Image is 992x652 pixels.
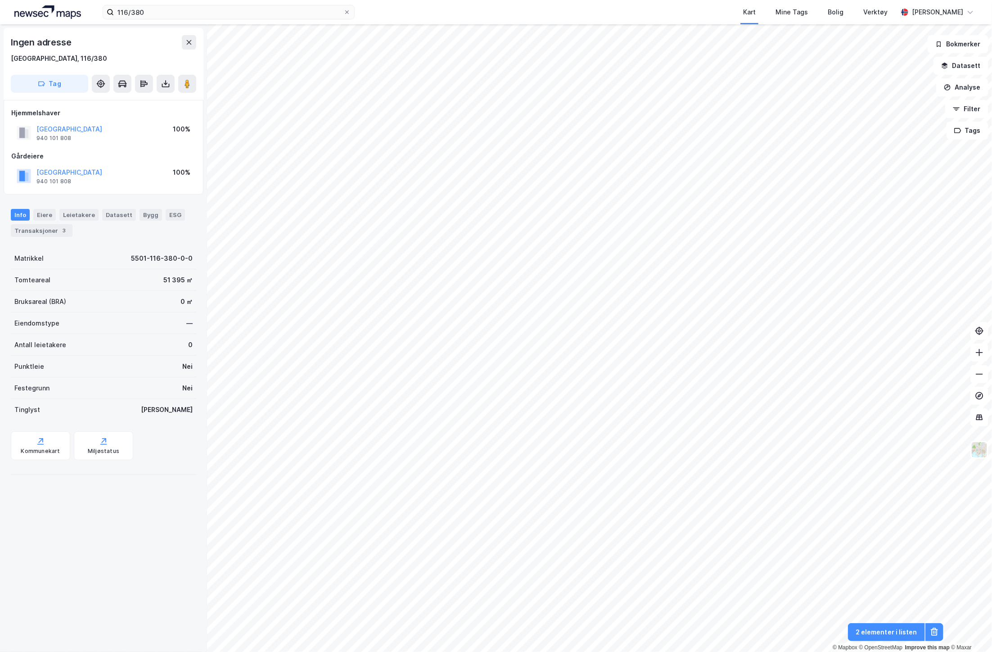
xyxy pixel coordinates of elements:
[188,340,193,350] div: 0
[14,253,44,264] div: Matrikkel
[11,151,196,162] div: Gårdeiere
[11,75,88,93] button: Tag
[173,124,190,135] div: 100%
[131,253,193,264] div: 5501-116-380-0-0
[11,35,73,50] div: Ingen adresse
[947,609,992,652] iframe: Chat Widget
[88,448,119,455] div: Miljøstatus
[947,609,992,652] div: Kontrollprogram for chat
[928,35,988,53] button: Bokmerker
[14,383,50,394] div: Festegrunn
[936,78,988,96] button: Analyse
[14,5,81,19] img: logo.a4113a55bc3d86da70a041830d287a7e.svg
[59,209,99,221] div: Leietakere
[182,383,193,394] div: Nei
[848,623,925,641] button: 2 elementer i listen
[828,7,843,18] div: Bolig
[11,108,196,118] div: Hjemmelshaver
[173,167,190,178] div: 100%
[14,275,50,285] div: Tomteareal
[141,404,193,415] div: [PERSON_NAME]
[11,224,72,237] div: Transaksjoner
[14,340,66,350] div: Antall leietakere
[60,226,69,235] div: 3
[14,404,40,415] div: Tinglyst
[912,7,963,18] div: [PERSON_NAME]
[102,209,136,221] div: Datasett
[14,296,66,307] div: Bruksareal (BRA)
[933,57,988,75] button: Datasett
[36,178,71,185] div: 940 101 808
[14,318,59,329] div: Eiendomstype
[776,7,808,18] div: Mine Tags
[33,209,56,221] div: Eiere
[859,644,903,651] a: OpenStreetMap
[140,209,162,221] div: Bygg
[971,441,988,458] img: Z
[180,296,193,307] div: 0 ㎡
[11,53,107,64] div: [GEOGRAPHIC_DATA], 116/380
[186,318,193,329] div: —
[21,448,60,455] div: Kommunekart
[11,209,30,221] div: Info
[14,361,44,372] div: Punktleie
[945,100,988,118] button: Filter
[182,361,193,372] div: Nei
[114,5,343,19] input: Søk på adresse, matrikkel, gårdeiere, leietakere eller personer
[833,644,857,651] a: Mapbox
[36,135,71,142] div: 940 101 808
[166,209,185,221] div: ESG
[905,644,950,651] a: Improve this map
[947,122,988,140] button: Tags
[863,7,888,18] div: Verktøy
[163,275,193,285] div: 51 395 ㎡
[743,7,756,18] div: Kart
